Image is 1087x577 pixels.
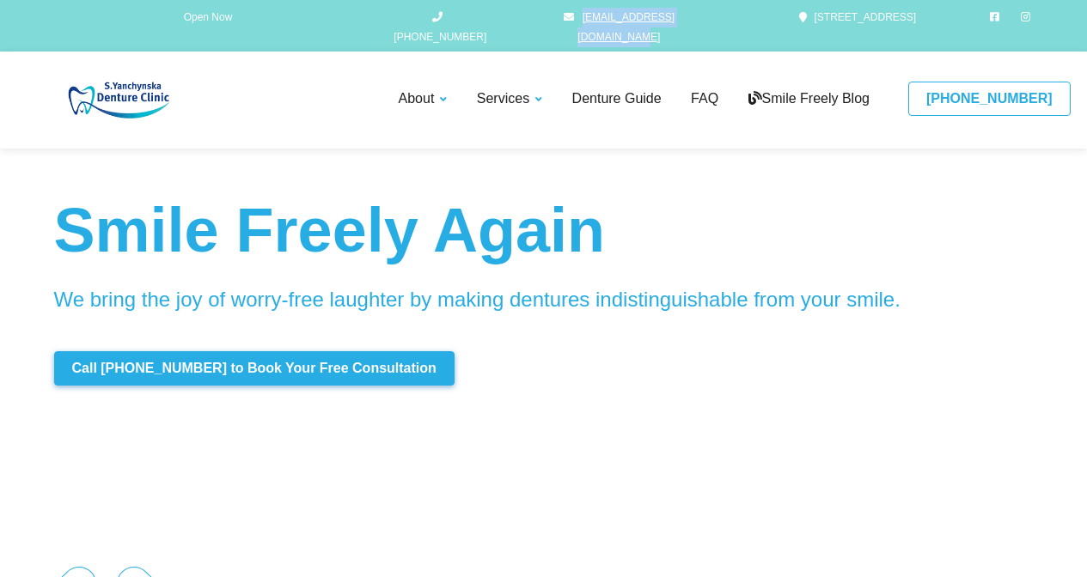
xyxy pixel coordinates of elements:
a: About [394,88,452,110]
span: Open Now [184,11,233,23]
a: FAQ [687,88,723,110]
a: [EMAIL_ADDRESS][DOMAIN_NAME] [537,8,700,47]
a: Denture Guide [568,88,666,110]
a: [PHONE_NUMBER] [908,82,1071,116]
a: Services [473,88,547,110]
img: S Yanchynska Denture Care Centre [17,82,228,118]
a: Smile Freely Blog [744,88,874,110]
a: [STREET_ADDRESS] [799,11,916,23]
a: [PHONE_NUMBER] [388,8,492,47]
div: We bring the joy of worry-free laughter by making dentures indistinguishable from your smile. [54,286,1034,313]
h4: Smile Freely Again [54,195,1034,265]
a: Call [PHONE_NUMBER] to Book Your Free Consultation [54,351,455,386]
